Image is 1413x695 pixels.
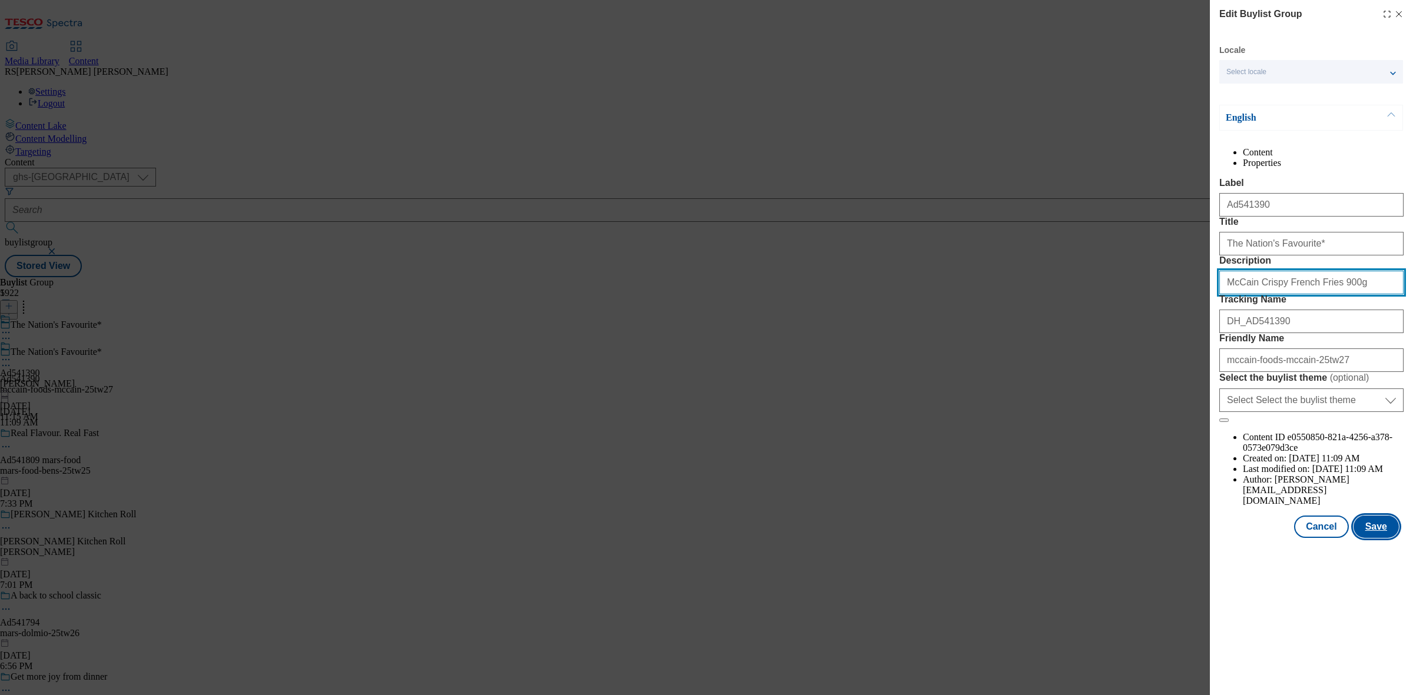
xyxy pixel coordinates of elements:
button: Cancel [1294,516,1348,538]
span: [DATE] 11:09 AM [1312,464,1383,474]
li: Created on: [1243,453,1404,464]
input: Enter Title [1219,232,1404,255]
span: [PERSON_NAME][EMAIL_ADDRESS][DOMAIN_NAME] [1243,474,1349,506]
label: Title [1219,217,1404,227]
span: [DATE] 11:09 AM [1289,453,1359,463]
label: Locale [1219,47,1245,54]
label: Description [1219,255,1404,266]
button: Select locale [1219,60,1403,84]
label: Tracking Name [1219,294,1404,305]
label: Select the buylist theme [1219,372,1404,384]
span: ( optional ) [1330,373,1369,383]
input: Enter Friendly Name [1219,348,1404,372]
span: Select locale [1226,68,1266,77]
label: Label [1219,178,1404,188]
li: Last modified on: [1243,464,1404,474]
li: Properties [1243,158,1404,168]
li: Author: [1243,474,1404,506]
h4: Edit Buylist Group [1219,7,1302,21]
label: Friendly Name [1219,333,1404,344]
input: Enter Tracking Name [1219,310,1404,333]
button: Save [1354,516,1399,538]
input: Enter Label [1219,193,1404,217]
li: Content ID [1243,432,1404,453]
input: Enter Description [1219,271,1404,294]
span: e0550850-821a-4256-a378-0573e079d3ce [1243,432,1392,453]
li: Content [1243,147,1404,158]
p: English [1226,112,1349,124]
